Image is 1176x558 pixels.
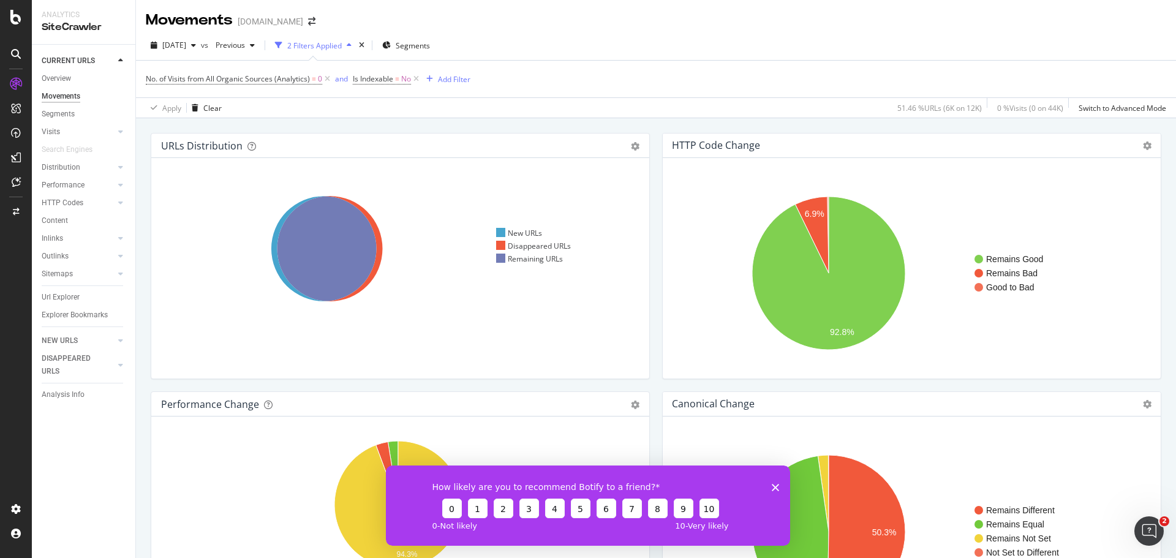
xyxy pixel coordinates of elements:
div: Distribution [42,161,80,174]
button: 2 Filters Applied [270,36,356,55]
div: Segments [42,108,75,121]
a: Segments [42,108,127,121]
a: Sitemaps [42,268,115,281]
div: Add Filter [438,74,470,85]
div: Visits [42,126,60,138]
a: NEW URLS [42,334,115,347]
a: Performance [42,179,115,192]
a: Url Explorer [42,291,127,304]
div: NEW URLS [42,334,78,347]
div: Overview [42,72,71,85]
div: HTTP Codes [42,197,83,209]
div: Apply [162,103,181,113]
button: [DATE] [146,36,201,55]
span: Is Indexable [353,74,393,84]
h4: Canonical Change [672,396,755,412]
i: Options [1143,400,1151,409]
div: CURRENT URLS [42,55,95,67]
button: Switch to Advanced Mode [1074,98,1166,118]
div: Switch to Advanced Mode [1079,103,1166,113]
span: = [395,74,399,84]
div: DISAPPEARED URLS [42,352,104,378]
div: arrow-right-arrow-left [308,17,315,26]
span: vs [201,40,211,50]
text: Remains Good [986,254,1043,264]
a: Search Engines [42,143,105,156]
div: Clear [203,103,222,113]
text: Remains Equal [986,519,1044,529]
span: No. of Visits from All Organic Sources (Analytics) [146,74,310,84]
div: Analytics [42,10,126,20]
div: Search Engines [42,143,92,156]
button: Apply [146,98,181,118]
div: Movements [42,90,80,103]
text: Remains Bad [986,268,1038,278]
div: Content [42,214,68,227]
text: 92.8% [830,327,854,337]
a: Visits [42,126,115,138]
a: Content [42,214,127,227]
a: Outlinks [42,250,115,263]
a: Movements [42,90,127,103]
i: Options [1143,141,1151,150]
div: Explorer Bookmarks [42,309,108,322]
div: Analysis Info [42,388,85,401]
div: Disappeared URLs [496,241,571,251]
h4: HTTP Code Change [672,137,760,154]
span: 2 [1159,516,1169,526]
div: Movements [146,10,233,31]
iframe: Survey from Botify [386,466,790,546]
iframe: Intercom live chat [1134,516,1164,546]
a: DISAPPEARED URLS [42,352,115,378]
div: Sitemaps [42,268,73,281]
span: No [401,70,411,88]
text: Good to Bad [986,282,1035,292]
div: Remaining URLs [496,254,563,264]
button: Add Filter [421,72,470,86]
a: Overview [42,72,127,85]
div: Performance Change [161,398,259,410]
span: = [312,74,316,84]
text: Not Set to Different [986,548,1059,557]
svg: A chart. [673,178,1147,369]
div: Url Explorer [42,291,80,304]
a: HTTP Codes [42,197,115,209]
div: SiteCrawler [42,20,126,34]
span: 0 [318,70,322,88]
span: Segments [396,40,430,51]
a: Distribution [42,161,115,174]
div: New URLs [496,228,543,238]
a: Inlinks [42,232,115,245]
text: Remains Not Set [986,533,1051,543]
a: Analysis Info [42,388,127,401]
div: Performance [42,179,85,192]
button: Clear [187,98,222,118]
div: times [356,39,367,51]
div: Inlinks [42,232,63,245]
a: Explorer Bookmarks [42,309,127,322]
div: [DOMAIN_NAME] [238,15,303,28]
button: and [335,73,348,85]
text: 50.3% [872,527,897,537]
button: Previous [211,36,260,55]
div: gear [631,401,639,409]
div: 2 Filters Applied [287,40,342,51]
div: 51.46 % URLs ( 6K on 12K ) [897,103,982,113]
text: Remains Different [986,505,1055,515]
div: gear [631,142,639,151]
